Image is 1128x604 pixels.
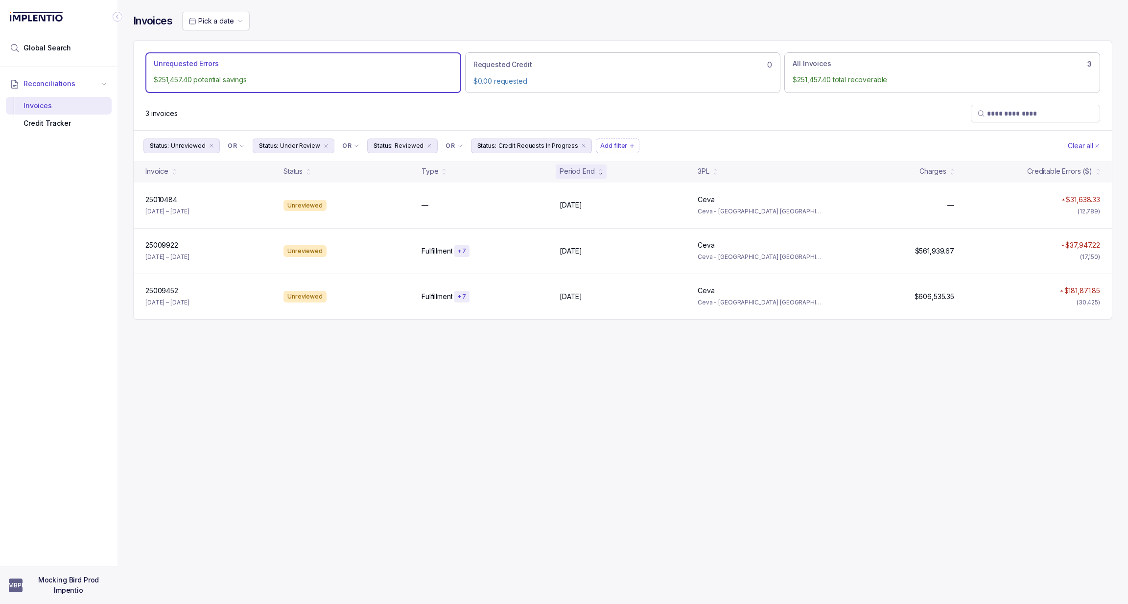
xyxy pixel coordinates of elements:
p: Mocking Bird Prod Impentio [28,575,109,595]
p: Ceva - [GEOGRAPHIC_DATA] [GEOGRAPHIC_DATA], [GEOGRAPHIC_DATA] - [GEOGRAPHIC_DATA] [698,298,824,307]
p: $0.00 requested [473,76,773,86]
p: All Invoices [793,59,831,69]
p: Unrequested Errors [154,59,218,69]
p: Requested Credit [473,60,532,70]
ul: Action Tab Group [145,52,1100,93]
p: Status: [150,141,169,151]
p: Reviewed [395,141,423,151]
button: Clear Filters [1066,139,1102,153]
p: Ceva - [GEOGRAPHIC_DATA] [GEOGRAPHIC_DATA], [GEOGRAPHIC_DATA] - [GEOGRAPHIC_DATA] [698,252,824,262]
p: [DATE] [560,246,582,256]
p: + 7 [457,247,466,255]
button: Filter Chip Connector undefined [338,139,363,153]
p: Ceva [698,240,714,250]
div: Remaining page entries [145,109,178,118]
button: Filter Chip Add filter [596,139,639,153]
div: remove content [425,142,433,150]
div: Charges [919,166,946,176]
li: Filter Chip Connector undefined [342,142,359,150]
p: Under Review [280,141,320,151]
p: $37,947.22 [1065,240,1100,250]
button: Filter Chip Under Review [253,139,334,153]
p: $251,457.40 potential savings [154,75,453,85]
h6: 3 [1087,60,1092,68]
p: Status: [477,141,496,151]
div: Invoice [145,166,168,176]
div: remove content [322,142,330,150]
div: Credit Tracker [14,115,104,132]
div: remove content [208,142,215,150]
p: [DATE] – [DATE] [145,252,189,262]
p: Credit Requests In Progress [498,141,578,151]
img: red pointer upwards [1060,290,1063,292]
div: Creditable Errors ($) [1027,166,1092,176]
p: — [422,200,428,210]
p: $606,535.35 [915,292,954,302]
div: Unreviewed [283,245,327,257]
p: Ceva - [GEOGRAPHIC_DATA] [GEOGRAPHIC_DATA], [GEOGRAPHIC_DATA] - [GEOGRAPHIC_DATA] [698,207,824,216]
img: red pointer upwards [1062,198,1065,201]
span: Pick a date [198,17,234,25]
button: Reconciliations [6,73,112,94]
button: Filter Chip Reviewed [367,139,438,153]
div: Period End [560,166,595,176]
div: Type [422,166,438,176]
div: Reconciliations [6,95,112,135]
div: Status [283,166,303,176]
p: Ceva [698,286,714,296]
button: Date Range Picker [182,12,250,30]
p: 25010484 [145,195,177,205]
p: Status: [259,141,278,151]
div: Invoices [14,97,104,115]
p: Fulfillment [422,246,452,256]
p: [DATE] [560,200,582,210]
p: Add filter [600,141,627,151]
div: Unreviewed [283,291,327,302]
p: + 7 [457,293,466,301]
div: remove content [580,142,587,150]
div: Unreviewed [283,200,327,211]
p: $561,939.67 [915,246,954,256]
div: (17,150) [1080,252,1100,262]
p: Clear all [1068,141,1093,151]
p: [DATE] – [DATE] [145,298,189,307]
p: 3 invoices [145,109,178,118]
p: [DATE] – [DATE] [145,207,189,216]
p: $31,638.33 [1066,195,1100,205]
div: Collapse Icon [112,11,123,23]
p: $181,871.85 [1064,286,1100,296]
search: Date Range Picker [188,16,234,26]
p: $251,457.40 total recoverable [793,75,1092,85]
p: OR [342,142,352,150]
button: Filter Chip Connector undefined [224,139,249,153]
span: User initials [9,579,23,592]
div: 3PL [698,166,709,176]
img: red pointer upwards [1061,244,1064,247]
button: Filter Chip Unreviewed [143,139,220,153]
span: Reconciliations [23,79,75,89]
p: Unreviewed [171,141,206,151]
div: (12,789) [1078,207,1100,216]
p: — [947,200,954,210]
li: Filter Chip Connector undefined [446,142,463,150]
p: 25009452 [145,286,178,296]
p: OR [446,142,455,150]
p: [DATE] [560,292,582,302]
p: Ceva [698,195,714,205]
p: Status: [374,141,393,151]
h4: Invoices [133,14,172,28]
li: Filter Chip Connector undefined [228,142,245,150]
button: Filter Chip Credit Requests In Progress [471,139,592,153]
button: User initialsMocking Bird Prod Impentio [9,575,109,595]
div: (30,425) [1077,298,1100,307]
p: 25009922 [145,240,178,250]
p: OR [228,142,237,150]
span: Global Search [23,43,71,53]
div: 0 [473,59,773,70]
p: Fulfillment [422,292,452,302]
